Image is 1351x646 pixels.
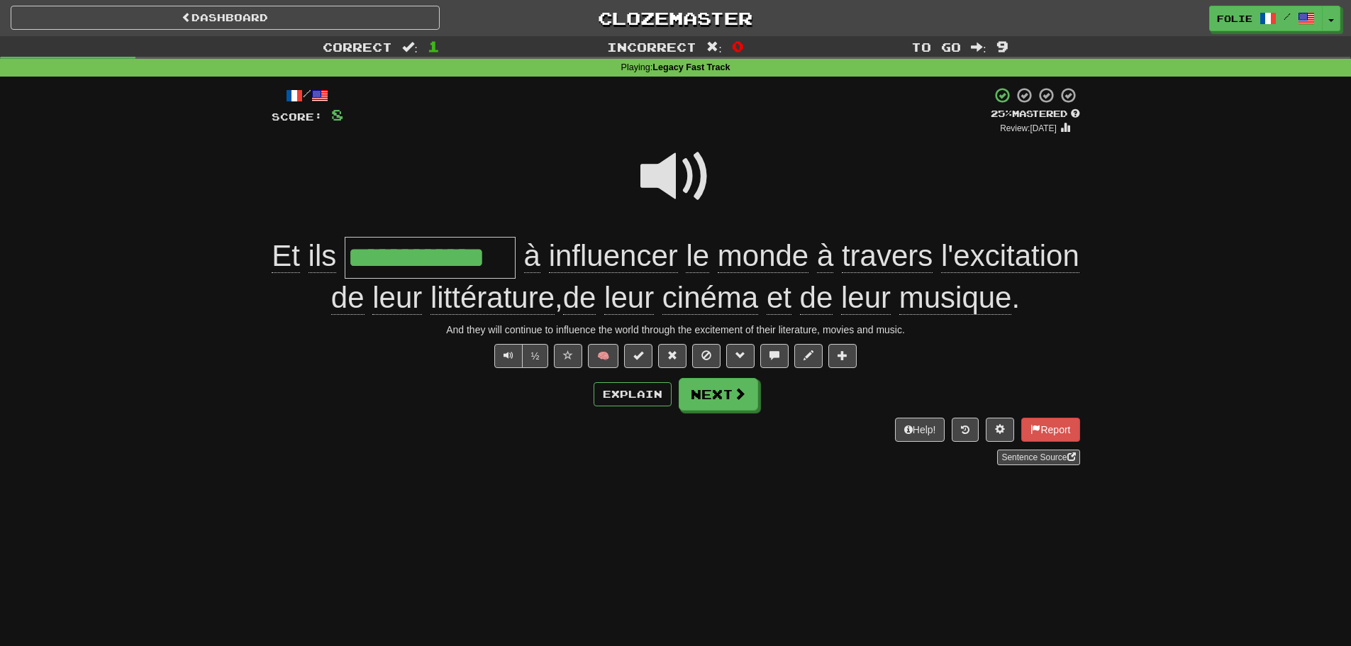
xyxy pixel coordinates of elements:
span: / [1284,11,1291,21]
button: Ignore sentence (alt+i) [692,344,721,368]
div: Text-to-speech controls [491,344,549,368]
span: littérature [430,281,555,315]
span: l'excitation [941,239,1079,273]
span: leur [372,281,422,315]
span: 25 % [991,108,1012,119]
span: , . [331,239,1079,315]
span: Score: [272,111,323,123]
span: ils [308,239,337,273]
span: travers [842,239,933,273]
small: Review: [DATE] [1000,123,1057,133]
span: de [331,281,365,315]
span: 8 [331,106,343,123]
div: And they will continue to influence the world through the excitement of their literature, movies ... [272,323,1080,337]
span: : [402,41,418,53]
button: Play sentence audio (ctl+space) [494,344,523,368]
span: Correct [323,40,392,54]
button: Reset to 0% Mastered (alt+r) [658,344,686,368]
a: Sentence Source [997,450,1079,465]
span: et [767,281,791,315]
span: leur [841,281,891,315]
span: leur [604,281,654,315]
button: Favorite sentence (alt+f) [554,344,582,368]
button: Round history (alt+y) [952,418,979,442]
div: Mastered [991,108,1080,121]
span: musique [899,281,1012,315]
button: Report [1021,418,1079,442]
span: To go [911,40,961,54]
a: Dashboard [11,6,440,30]
button: Discuss sentence (alt+u) [760,344,789,368]
button: Help! [895,418,945,442]
span: de [800,281,833,315]
button: ½ [522,344,549,368]
span: Et [272,239,300,273]
span: 9 [996,38,1008,55]
span: 0 [732,38,744,55]
a: Clozemaster [461,6,890,30]
button: Grammar (alt+g) [726,344,755,368]
button: Edit sentence (alt+d) [794,344,823,368]
span: influencer [549,239,678,273]
button: Explain [594,382,672,406]
span: : [706,41,722,53]
button: 🧠 [588,344,618,368]
div: / [272,87,343,104]
button: Set this sentence to 100% Mastered (alt+m) [624,344,652,368]
span: à [817,239,833,273]
span: à [524,239,540,273]
span: monde [718,239,808,273]
span: de [563,281,596,315]
span: 1 [428,38,440,55]
strong: Legacy Fast Track [652,62,730,72]
span: folie [1217,12,1252,25]
span: : [971,41,986,53]
button: Next [679,378,758,411]
a: folie / [1209,6,1323,31]
span: Incorrect [607,40,696,54]
button: Add to collection (alt+a) [828,344,857,368]
span: le [686,239,709,273]
span: cinéma [662,281,758,315]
